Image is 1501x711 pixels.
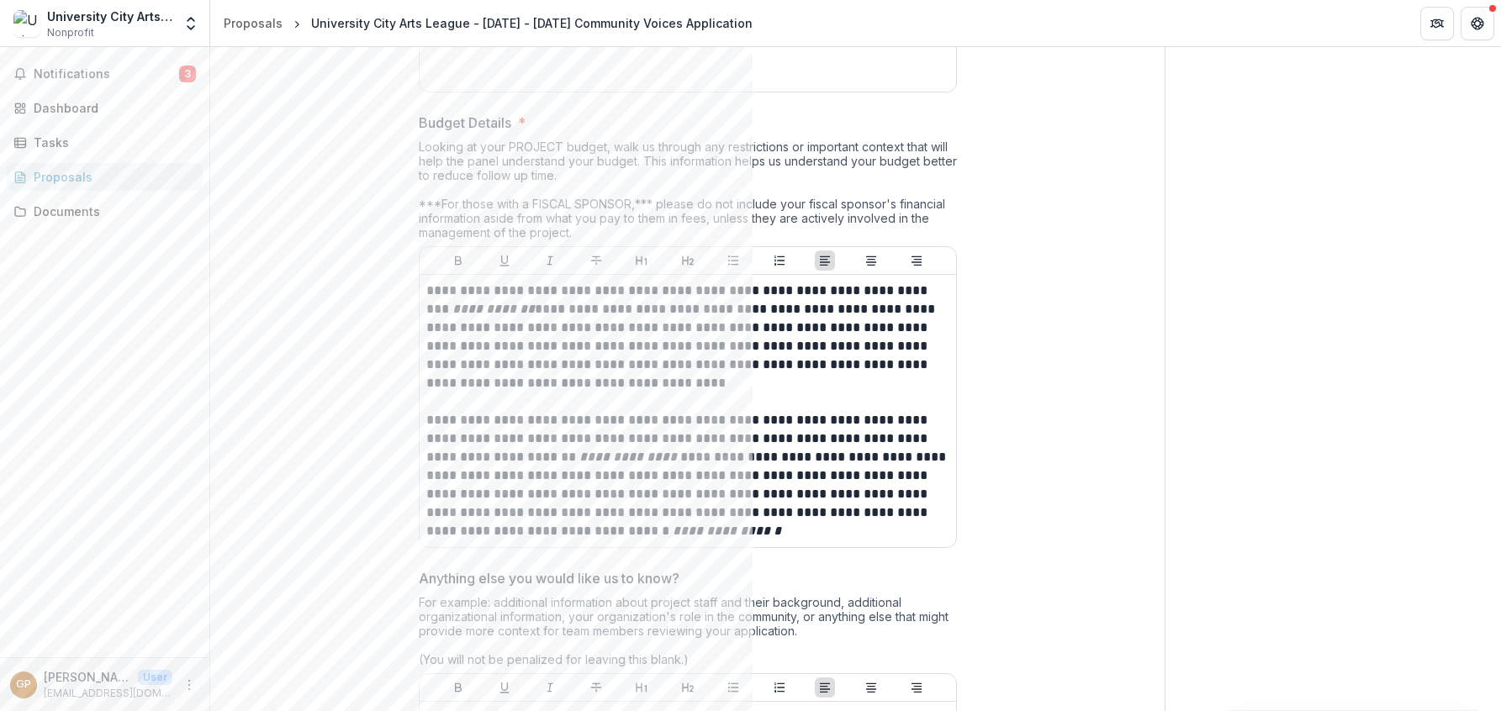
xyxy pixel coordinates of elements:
div: Dashboard [34,99,189,117]
div: Grace Palladino [16,679,31,690]
a: Proposals [7,163,203,191]
button: Bold [448,250,468,271]
button: Italicize [540,250,560,271]
button: Heading 2 [678,250,698,271]
button: Heading 1 [632,677,652,698]
button: Heading 1 [632,250,652,271]
div: Proposals [34,168,189,186]
button: Underline [494,677,515,698]
button: More [179,675,199,695]
nav: breadcrumb [217,11,759,35]
div: Documents [34,203,189,220]
a: Dashboard [7,94,203,122]
button: Bullet List [723,250,743,271]
button: Ordered List [769,677,790,698]
a: Documents [7,197,203,225]
span: Notifications [34,67,179,82]
p: Anything else you would like us to know? [419,568,679,588]
p: Budget Details [419,113,511,133]
img: University City Arts League [13,10,40,37]
button: Strike [586,677,606,698]
button: Bold [448,677,468,698]
button: Align Right [906,677,927,698]
span: Nonprofit [47,25,94,40]
button: Italicize [540,677,560,698]
span: 3 [179,66,196,82]
button: Align Center [861,677,881,698]
button: Align Center [861,250,881,271]
button: Strike [586,250,606,271]
div: Tasks [34,134,189,151]
a: Tasks [7,129,203,156]
button: Underline [494,250,515,271]
p: [PERSON_NAME] [44,668,131,686]
button: Notifications3 [7,61,203,87]
p: [EMAIL_ADDRESS][DOMAIN_NAME] [44,686,172,701]
p: User [138,670,172,685]
button: Heading 2 [678,677,698,698]
div: Proposals [224,14,283,32]
a: Proposals [217,11,289,35]
button: Bullet List [723,677,743,698]
button: Partners [1420,7,1454,40]
div: For example: additional information about project staff and their background, additional organiza... [419,595,957,673]
div: University City Arts League [47,8,172,25]
button: Get Help [1461,7,1494,40]
button: Align Left [815,677,835,698]
button: Align Left [815,250,835,271]
button: Ordered List [769,250,790,271]
button: Open entity switcher [179,7,203,40]
button: Align Right [906,250,927,271]
div: Looking at your PROJECT budget, walk us through any restrictions or important context that will h... [419,140,957,246]
div: University City Arts League - [DATE] - [DATE] Community Voices Application [311,14,753,32]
